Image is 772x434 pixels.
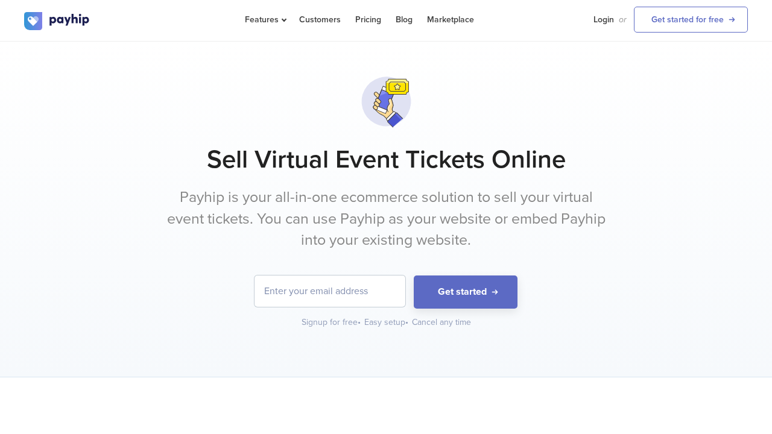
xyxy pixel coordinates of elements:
img: svg+xml;utf8,%3Csvg%20viewBox%3D%220%200%20100%20100%22%20xmlns%3D%22http%3A%2F%2Fwww.w3.org%2F20... [356,72,417,133]
div: Cancel any time [412,316,471,329]
h1: Sell Virtual Event Tickets Online [24,145,748,175]
img: logo.svg [24,12,90,30]
span: Features [245,14,285,25]
div: Easy setup [364,316,410,329]
span: • [358,317,361,327]
input: Enter your email address [255,275,405,307]
button: Get started [414,275,517,309]
a: Get started for free [634,7,748,33]
span: • [405,317,408,327]
p: Payhip is your all-in-one ecommerce solution to sell your virtual event tickets. You can use Payh... [160,187,612,251]
div: Signup for free [302,316,362,329]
